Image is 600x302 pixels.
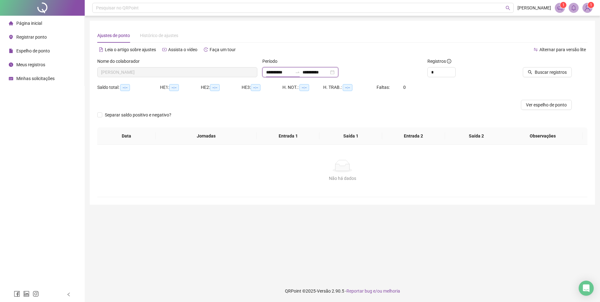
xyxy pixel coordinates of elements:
span: facebook [14,291,20,297]
span: Alternar para versão lite [539,47,586,52]
span: swap [533,47,538,52]
span: --:-- [251,84,260,91]
th: Data [97,127,156,145]
label: Período [262,58,281,65]
span: file [9,49,13,53]
span: to [295,70,300,75]
span: Assista o vídeo [168,47,197,52]
sup: 1 [560,2,566,8]
th: Observações [503,127,583,145]
div: HE 1: [160,84,201,91]
span: Registros [427,58,451,65]
span: Página inicial [16,21,42,26]
th: Saída 2 [445,127,508,145]
span: Histórico de ajustes [140,33,178,38]
span: MILENA MOREIRA DA SILVA [101,67,254,77]
th: Entrada 1 [257,127,319,145]
span: swap-right [295,70,300,75]
span: [PERSON_NAME] [517,4,551,11]
span: Ajustes de ponto [97,33,130,38]
span: 0 [403,85,406,90]
span: Observações [508,132,578,139]
span: Meus registros [16,62,45,67]
footer: QRPoint © 2025 - 2.90.5 - [85,280,600,302]
span: file-text [99,47,103,52]
span: info-circle [447,59,451,63]
span: instagram [33,291,39,297]
span: notification [557,5,563,11]
span: --:-- [299,84,309,91]
th: Jornadas [156,127,257,145]
span: Buscar registros [535,69,567,76]
span: Minhas solicitações [16,76,55,81]
span: youtube [162,47,167,52]
span: Registrar ponto [16,35,47,40]
div: HE 2: [201,84,242,91]
span: Ver espelho de ponto [526,101,567,108]
label: Nome do colaborador [97,58,144,65]
div: H. NOT.: [282,84,323,91]
th: Entrada 2 [382,127,445,145]
span: bell [571,5,576,11]
span: search [506,6,510,10]
span: --:-- [120,84,130,91]
span: Leia o artigo sobre ajustes [105,47,156,52]
span: home [9,21,13,25]
button: Buscar registros [523,67,572,77]
div: Saldo total: [97,84,160,91]
span: Separar saldo positivo e negativo? [102,111,174,118]
sup: Atualize o seu contato no menu Meus Dados [588,2,594,8]
th: Saída 1 [319,127,382,145]
span: 1 [562,3,565,7]
span: history [204,47,208,52]
div: Não há dados [105,175,580,182]
div: HE 3: [242,84,282,91]
span: 1 [590,3,592,7]
span: Faltas: [377,85,391,90]
span: --:-- [210,84,220,91]
div: Open Intercom Messenger [579,281,594,296]
div: H. TRAB.: [323,84,377,91]
span: linkedin [23,291,29,297]
span: left [67,292,71,297]
span: Espelho de ponto [16,48,50,53]
span: Versão [317,289,331,294]
span: Reportar bug e/ou melhoria [346,289,400,294]
span: schedule [9,76,13,81]
span: search [528,70,532,74]
span: environment [9,35,13,39]
span: --:-- [343,84,352,91]
span: Faça um tour [210,47,236,52]
img: 70699 [583,3,592,13]
button: Ver espelho de ponto [521,100,572,110]
span: --:-- [169,84,179,91]
span: clock-circle [9,62,13,67]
